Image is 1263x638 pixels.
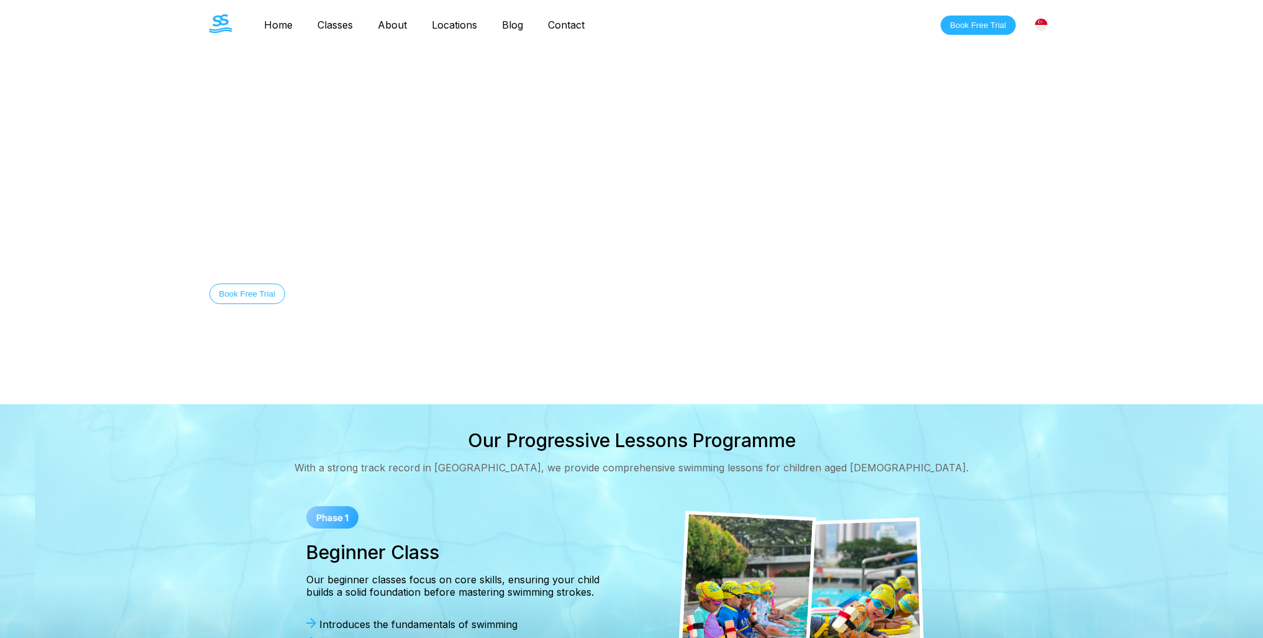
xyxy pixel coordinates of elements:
[306,618,316,628] img: Arrow
[468,429,796,451] div: Our Progressive Lessons Programme
[305,19,365,31] a: Classes
[294,461,969,474] div: With a strong track record in [GEOGRAPHIC_DATA], we provide comprehensive swimming lessons for ch...
[209,174,864,183] div: Welcome to The Swim Starter
[306,618,619,631] div: Introduces the fundamentals of swimming
[209,284,285,304] button: Book Free Trial
[209,203,864,234] div: Swimming Lessons in [GEOGRAPHIC_DATA]
[365,19,419,31] a: About
[306,506,358,529] img: Phase 1
[306,541,619,563] div: Beginner Class
[941,16,1015,35] button: Book Free Trial
[1028,12,1054,38] div: [GEOGRAPHIC_DATA]
[419,19,490,31] a: Locations
[1035,19,1047,31] img: Singapore
[209,254,864,264] div: Equip your child with essential swimming skills for lifelong safety and confidence in water.
[536,19,597,31] a: Contact
[209,14,232,33] img: The Swim Starter Logo
[306,573,619,598] div: Our beginner classes focus on core skills, ensuring your child builds a solid foundation before m...
[490,19,536,31] a: Blog
[252,19,305,31] a: Home
[298,284,388,304] button: Discover Our Story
